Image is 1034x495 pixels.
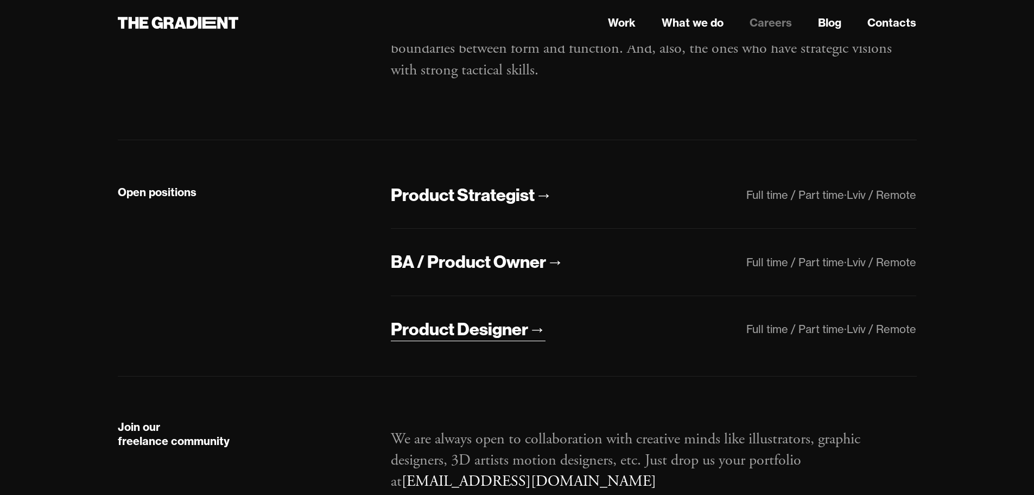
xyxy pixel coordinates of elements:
[391,250,563,274] a: BA / Product Owner→
[608,15,636,31] a: Work
[118,185,196,199] strong: Open positions
[844,322,847,336] div: ·
[746,188,844,202] div: Full time / Part time
[391,184,552,207] a: Product Strategist→
[535,184,552,206] div: →
[118,420,230,448] strong: Join our freelance community
[818,15,841,31] a: Blog
[847,322,916,336] div: Lviv / Remote
[402,472,656,491] a: [EMAIL_ADDRESS][DOMAIN_NAME]
[844,255,847,269] div: ·
[847,255,916,269] div: Lviv / Remote
[391,429,916,493] p: We are always open to collaboration with creative minds like illustrators, graphic designers, 3D ...
[750,15,792,31] a: Careers
[662,15,724,31] a: What we do
[546,250,563,273] div: →
[391,184,535,206] div: Product Strategist
[746,255,844,269] div: Full time / Part time
[847,188,916,202] div: Lviv / Remote
[391,318,545,341] a: Product Designer→
[746,322,844,336] div: Full time / Part time
[391,250,546,273] div: BA / Product Owner
[867,15,916,31] a: Contacts
[844,188,847,202] div: ·
[391,318,528,341] div: Product Designer
[528,318,545,341] div: →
